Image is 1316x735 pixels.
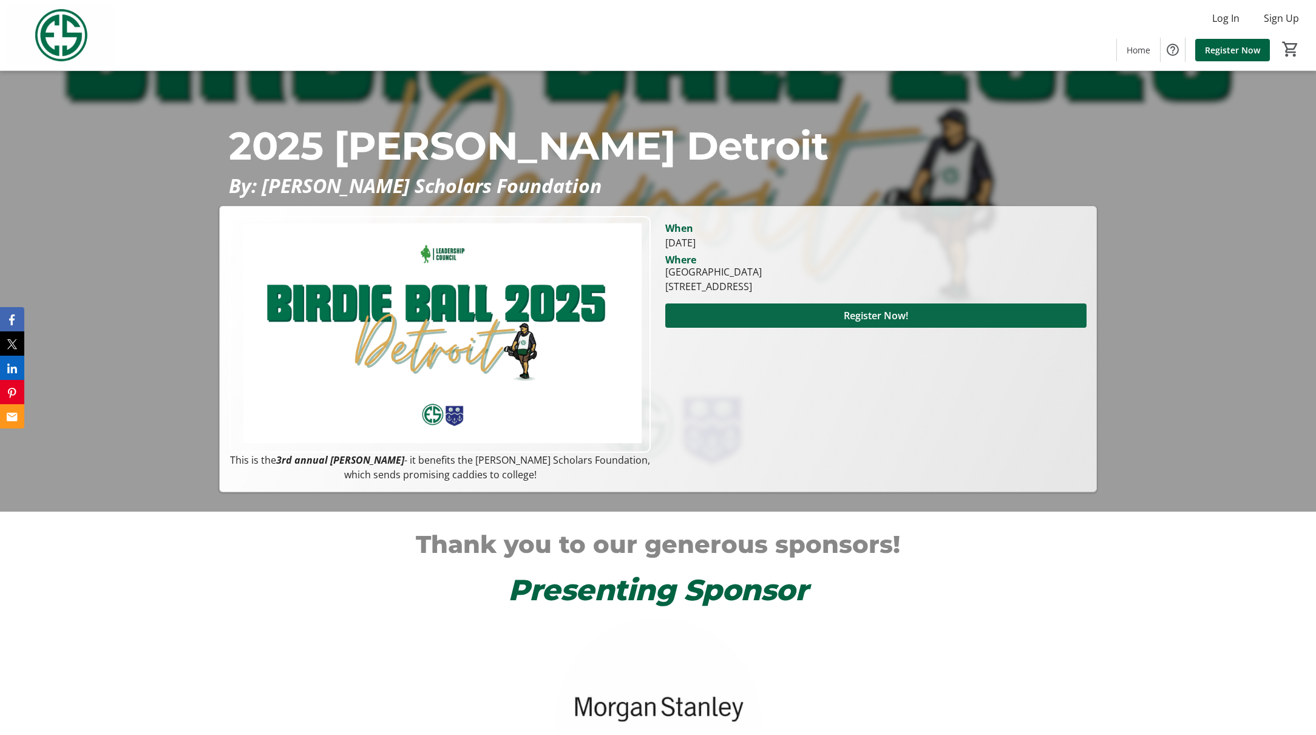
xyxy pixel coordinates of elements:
em: 3rd annual [PERSON_NAME] [276,453,404,467]
span: Register Now! [844,308,908,323]
img: Campaign CTA Media Photo [229,216,651,453]
em: By: [PERSON_NAME] Scholars Foundation [229,172,602,198]
button: Cart [1280,38,1301,60]
span: Register Now [1205,44,1260,56]
span: Home [1127,44,1150,56]
button: Sign Up [1254,8,1309,28]
div: When [665,221,693,235]
span: Log In [1212,11,1240,25]
button: Log In [1202,8,1249,28]
span: Sign Up [1264,11,1299,25]
a: Register Now [1195,39,1270,61]
p: 2025 [PERSON_NAME] Detroit [229,117,1087,175]
em: Presenting Sponsor [508,572,807,608]
button: Register Now! [665,303,1087,328]
p: This is the - it benefits the [PERSON_NAME] Scholars Foundation, which sends promising caddies to... [229,453,651,482]
div: [STREET_ADDRESS] [665,279,762,294]
img: Evans Scholars Foundation's Logo [7,5,115,66]
strong: Thank you to our generous sponsors! [416,529,900,559]
button: Help [1161,38,1185,62]
a: Home [1117,39,1160,61]
div: [DATE] [665,235,1087,250]
div: Where [665,255,696,265]
div: [GEOGRAPHIC_DATA] [665,265,762,279]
